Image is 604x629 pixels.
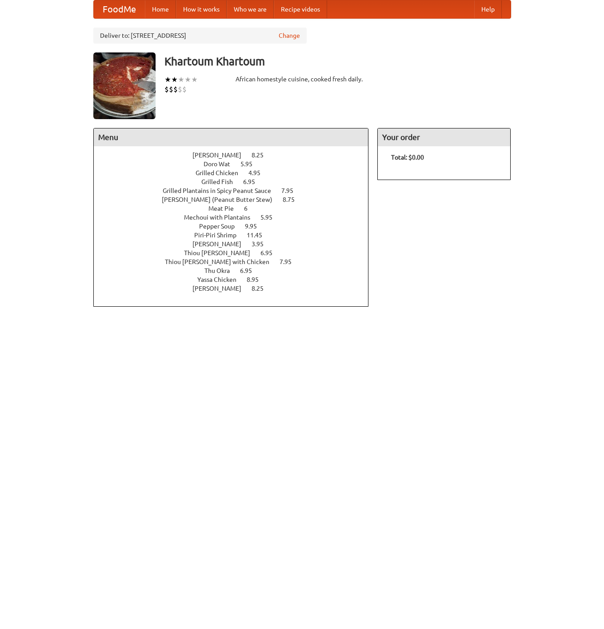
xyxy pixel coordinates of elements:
a: Yassa Chicken 8.95 [197,276,275,283]
span: 3.95 [252,240,272,248]
a: Pepper Soup 9.95 [199,223,273,230]
span: [PERSON_NAME] [192,152,250,159]
h4: Menu [94,128,368,146]
span: Doro Wat [204,160,239,168]
a: Grilled Chicken 4.95 [196,169,277,176]
span: Mechoui with Plantains [184,214,259,221]
li: $ [182,84,187,94]
img: angular.jpg [93,52,156,119]
li: $ [164,84,169,94]
a: Thiou [PERSON_NAME] with Chicken 7.95 [165,258,308,265]
a: [PERSON_NAME] (Peanut Butter Stew) 8.75 [162,196,311,203]
span: [PERSON_NAME] [192,285,250,292]
span: 5.95 [260,214,281,221]
a: Doro Wat 5.95 [204,160,269,168]
span: Yassa Chicken [197,276,245,283]
span: Thiou [PERSON_NAME] [184,249,259,256]
span: 6 [244,205,256,212]
span: 8.25 [252,152,272,159]
a: Thiou [PERSON_NAME] 6.95 [184,249,289,256]
span: Meat Pie [208,205,243,212]
span: 6.95 [260,249,281,256]
a: Recipe videos [274,0,327,18]
h4: Your order [378,128,510,146]
a: [PERSON_NAME] 3.95 [192,240,280,248]
a: Meat Pie 6 [208,205,264,212]
span: 6.95 [243,178,264,185]
a: [PERSON_NAME] 8.25 [192,285,280,292]
div: African homestyle cuisine, cooked fresh daily. [236,75,369,84]
a: Grilled Fish 6.95 [201,178,272,185]
span: 7.95 [280,258,300,265]
span: 6.95 [240,267,261,274]
li: ★ [191,75,198,84]
li: $ [178,84,182,94]
li: ★ [184,75,191,84]
a: Thu Okra 6.95 [204,267,268,274]
span: 8.25 [252,285,272,292]
h3: Khartoum Khartoum [164,52,511,70]
li: ★ [171,75,178,84]
span: Grilled Chicken [196,169,247,176]
span: Grilled Plantains in Spicy Peanut Sauce [163,187,280,194]
span: Grilled Fish [201,178,242,185]
span: 5.95 [240,160,261,168]
li: $ [169,84,173,94]
li: $ [173,84,178,94]
a: FoodMe [94,0,145,18]
span: Pepper Soup [199,223,244,230]
a: Change [279,31,300,40]
span: 7.95 [281,187,302,194]
span: 9.95 [245,223,266,230]
li: ★ [178,75,184,84]
a: Who we are [227,0,274,18]
a: Mechoui with Plantains 5.95 [184,214,289,221]
span: Thu Okra [204,267,239,274]
a: How it works [176,0,227,18]
span: [PERSON_NAME] (Peanut Butter Stew) [162,196,281,203]
a: Grilled Plantains in Spicy Peanut Sauce 7.95 [163,187,310,194]
span: 8.95 [247,276,268,283]
a: Piri-Piri Shrimp 11.45 [194,232,279,239]
b: Total: $0.00 [391,154,424,161]
a: [PERSON_NAME] 8.25 [192,152,280,159]
a: Help [474,0,502,18]
span: Thiou [PERSON_NAME] with Chicken [165,258,278,265]
span: 4.95 [248,169,269,176]
li: ★ [164,75,171,84]
span: 8.75 [283,196,304,203]
div: Deliver to: [STREET_ADDRESS] [93,28,307,44]
span: [PERSON_NAME] [192,240,250,248]
span: 11.45 [247,232,271,239]
a: Home [145,0,176,18]
span: Piri-Piri Shrimp [194,232,245,239]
